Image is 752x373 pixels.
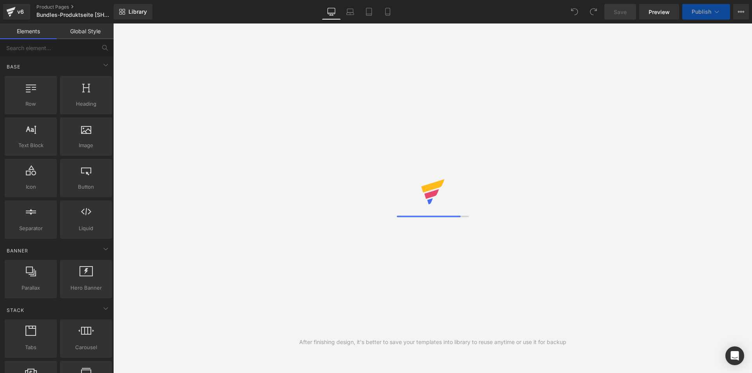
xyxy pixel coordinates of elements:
div: After finishing design, it's better to save your templates into library to reuse anytime or use i... [299,338,566,346]
a: New Library [114,4,152,20]
div: Open Intercom Messenger [725,346,744,365]
button: Redo [586,4,601,20]
a: Tablet [360,4,378,20]
span: Base [6,63,21,70]
span: Icon [7,183,54,191]
span: Stack [6,306,25,314]
span: Carousel [62,343,110,351]
span: Button [62,183,110,191]
span: Library [128,8,147,15]
button: Publish [682,4,730,20]
a: Product Pages [36,4,127,10]
span: Bundles-Produktseite [SHOMUGO 2025-08] [36,12,112,18]
span: Liquid [62,224,110,232]
span: Hero Banner [62,284,110,292]
a: Preview [639,4,679,20]
span: Publish [692,9,711,15]
a: Mobile [378,4,397,20]
span: Parallax [7,284,54,292]
a: Global Style [57,23,114,39]
span: Preview [649,8,670,16]
span: Banner [6,247,29,254]
span: Heading [62,100,110,108]
span: Text Block [7,141,54,150]
span: Save [614,8,627,16]
span: Row [7,100,54,108]
div: v6 [16,7,25,17]
a: Desktop [322,4,341,20]
span: Tabs [7,343,54,351]
button: Undo [567,4,582,20]
button: More [733,4,749,20]
span: Image [62,141,110,150]
a: v6 [3,4,30,20]
span: Separator [7,224,54,232]
a: Laptop [341,4,360,20]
